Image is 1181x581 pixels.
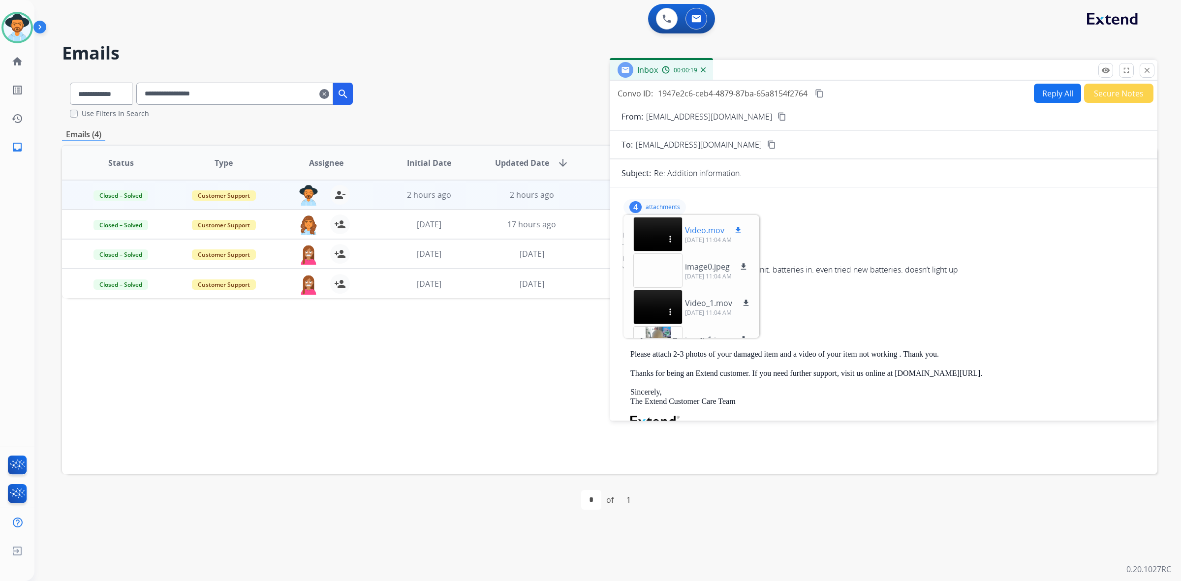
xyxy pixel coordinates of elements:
[622,254,1145,264] div: Date:
[1084,84,1153,103] button: Secure Notes
[337,88,349,100] mat-icon: search
[636,139,762,151] span: [EMAIL_ADDRESS][DOMAIN_NAME]
[646,203,680,211] p: attachments
[82,109,149,119] label: Use Filters In Search
[11,113,23,124] mat-icon: history
[685,297,732,309] p: Video_1.mov
[334,189,346,201] mat-icon: person_remove
[520,278,544,289] span: [DATE]
[62,43,1157,63] h2: Emails
[685,309,752,317] p: [DATE] 11:04 AM
[630,416,680,427] img: Extend Logo
[93,190,148,201] span: Closed – Solved
[299,244,318,265] img: agent-avatar
[622,139,633,151] p: To:
[630,350,1145,359] p: Please attach 2-3 photos of your damaged item and a video of your item not working . Thank you.
[630,388,1145,406] p: Sincerely, The Extend Customer Care Team
[93,220,148,230] span: Closed – Solved
[637,64,658,75] span: Inbox
[192,249,256,260] span: Customer Support
[299,214,318,235] img: agent-avatar
[192,220,256,230] span: Customer Support
[507,219,556,230] span: 17 hours ago
[1101,66,1110,75] mat-icon: remove_red_eye
[334,248,346,260] mat-icon: person_add
[299,185,318,206] img: agent-avatar
[108,157,134,169] span: Status
[742,299,750,307] mat-icon: download
[417,278,441,289] span: [DATE]
[3,14,31,41] img: avatar
[192,190,256,201] span: Customer Support
[622,230,1145,240] div: From:
[93,279,148,290] span: Closed – Solved
[215,157,233,169] span: Type
[407,189,451,200] span: 2 hours ago
[11,141,23,153] mat-icon: inbox
[630,331,1145,340] p: Hi [PERSON_NAME],
[622,167,651,179] p: Subject:
[299,274,318,295] img: agent-avatar
[619,490,639,510] div: 1
[319,88,329,100] mat-icon: clear
[1143,66,1151,75] mat-icon: close
[407,157,451,169] span: Initial Date
[417,219,441,230] span: [DATE]
[630,300,1145,309] div: To:
[622,242,1145,252] div: To:
[11,56,23,67] mat-icon: home
[654,167,742,179] p: Re: Addition information.
[685,224,724,236] p: Video.mov
[685,334,730,345] p: image1.jpeg
[674,66,697,74] span: 00:00:19
[334,278,346,290] mat-icon: person_add
[192,279,256,290] span: Customer Support
[618,88,653,99] p: Convo ID:
[510,189,554,200] span: 2 hours ago
[685,236,744,244] p: [DATE] 11:04 AM
[629,201,642,213] div: 4
[495,157,549,169] span: Updated Date
[646,111,772,122] p: [EMAIL_ADDRESS][DOMAIN_NAME]
[739,335,748,344] mat-icon: download
[520,248,544,259] span: [DATE]
[1126,563,1171,575] p: 0.20.1027RC
[1034,84,1081,103] button: Reply All
[767,140,776,149] mat-icon: content_copy
[93,249,148,260] span: Closed – Solved
[309,157,343,169] span: Assignee
[557,157,569,169] mat-icon: arrow_downward
[606,494,614,506] div: of
[1122,66,1131,75] mat-icon: fullscreen
[622,264,1145,275] span: You can hear something rattling in the unit. batteries in. even tried new batteries. doesn’t ligh...
[658,88,808,99] span: 1947e2c6-ceb4-4879-87ba-65a8154f2764
[815,89,824,98] mat-icon: content_copy
[685,273,749,280] p: [DATE] 11:04 AM
[417,248,441,259] span: [DATE]
[630,288,1145,298] div: From:
[630,311,1145,321] div: Date:
[62,128,105,141] p: Emails (4)
[685,261,730,273] p: image0.jpeg
[777,112,786,121] mat-icon: content_copy
[334,218,346,230] mat-icon: person_add
[734,226,743,235] mat-icon: download
[630,369,1145,378] p: Thanks for being an Extend customer. If you need further support, visit us online at [DOMAIN_NAME...
[622,111,643,122] p: From:
[11,84,23,96] mat-icon: list_alt
[739,262,748,271] mat-icon: download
